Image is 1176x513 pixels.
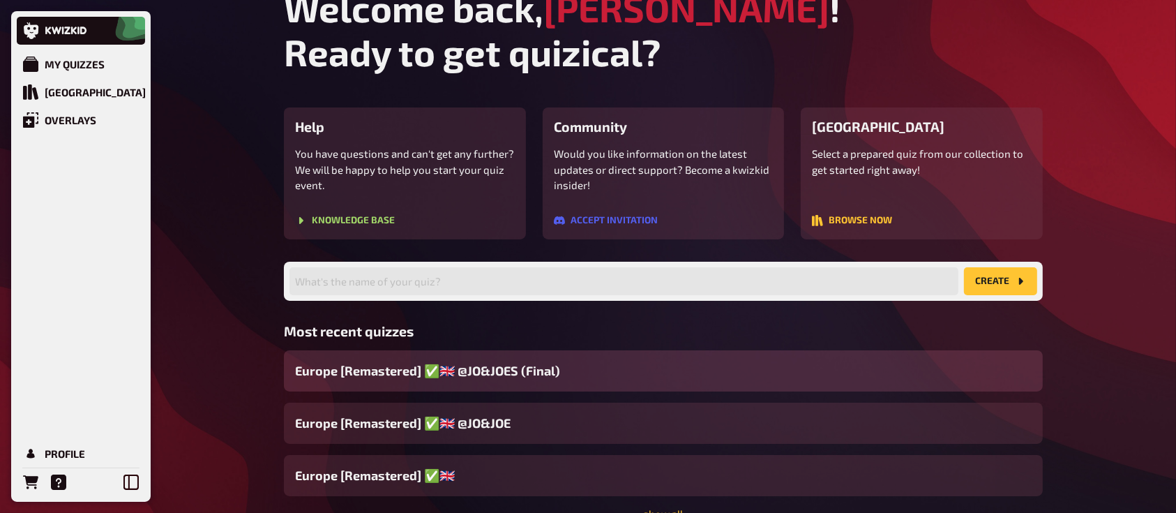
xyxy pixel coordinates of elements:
div: [GEOGRAPHIC_DATA] [45,86,146,98]
p: Select a prepared quiz from our collection to get started right away! [812,146,1032,177]
a: Overlays [17,106,145,134]
span: Europe [Remastered] ✅​🇬🇧​ @JO&JOE [295,414,511,433]
a: Help [45,468,73,496]
div: Profile [45,447,85,460]
span: Europe [Remastered] ✅​🇬🇧​ @JO&JOES (Final) [295,362,560,380]
a: Europe [Remastered] ✅​🇬🇧​ @JO&JOES (Final) [284,350,1043,392]
a: Quiz Library [17,78,145,106]
h3: Community [554,119,774,135]
h3: Most recent quizzes [284,323,1043,339]
h3: Help [295,119,515,135]
div: Overlays [45,114,96,126]
button: create [964,267,1037,295]
button: Browse now [812,215,892,226]
a: Accept invitation [554,216,658,228]
div: My Quizzes [45,58,105,70]
p: You have questions and can't get any further? We will be happy to help you start your quiz event. [295,146,515,193]
a: Europe [Remastered] ✅​🇬🇧​ @JO&JOE [284,403,1043,444]
h3: [GEOGRAPHIC_DATA] [812,119,1032,135]
a: Knowledge Base [295,216,395,228]
p: Would you like information on the latest updates or direct support? Become a kwizkid insider! [554,146,774,193]
input: What's the name of your quiz? [289,267,958,295]
a: Europe [Remastered] ✅​🇬🇧​ [284,455,1043,496]
a: Orders [17,468,45,496]
button: Knowledge Base [295,215,395,226]
a: Profile [17,440,145,468]
span: Europe [Remastered] ✅​🇬🇧​ [295,466,455,485]
button: Accept invitation [554,215,658,226]
a: My Quizzes [17,50,145,78]
a: Browse now [812,216,892,228]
